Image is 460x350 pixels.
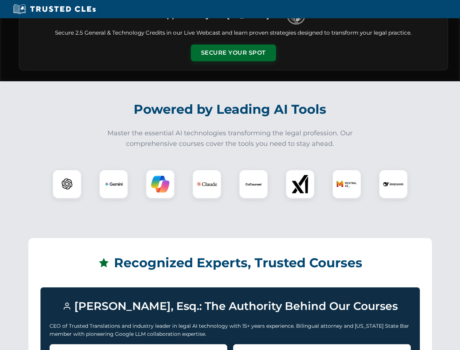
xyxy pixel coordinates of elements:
[286,170,315,199] div: xAI
[197,174,217,194] img: Claude Logo
[146,170,175,199] div: Copilot
[291,175,309,193] img: xAI Logo
[28,29,439,37] p: Secure 2.5 General & Technology Credits in our Live Webcast and learn proven strategies designed ...
[105,175,123,193] img: Gemini Logo
[191,44,276,61] button: Secure Your Spot
[99,170,128,199] div: Gemini
[40,250,420,276] h2: Recognized Experts, Trusted Courses
[50,322,411,338] p: CEO of Trusted Translations and industry leader in legal AI technology with 15+ years experience....
[379,170,408,199] div: DeepSeek
[28,97,432,122] h2: Powered by Leading AI Tools
[56,174,78,195] img: ChatGPT Logo
[151,175,169,193] img: Copilot Logo
[50,296,411,316] h3: [PERSON_NAME], Esq.: The Authority Behind Our Courses
[103,128,358,149] p: Master the essential AI technologies transforming the legal profession. Our comprehensive courses...
[52,170,82,199] div: ChatGPT
[383,174,404,194] img: DeepSeek Logo
[192,170,221,199] div: Claude
[244,175,263,193] img: CoCounsel Logo
[332,170,361,199] div: Mistral AI
[239,170,268,199] div: CoCounsel
[11,4,98,15] img: Trusted CLEs
[337,174,357,194] img: Mistral AI Logo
